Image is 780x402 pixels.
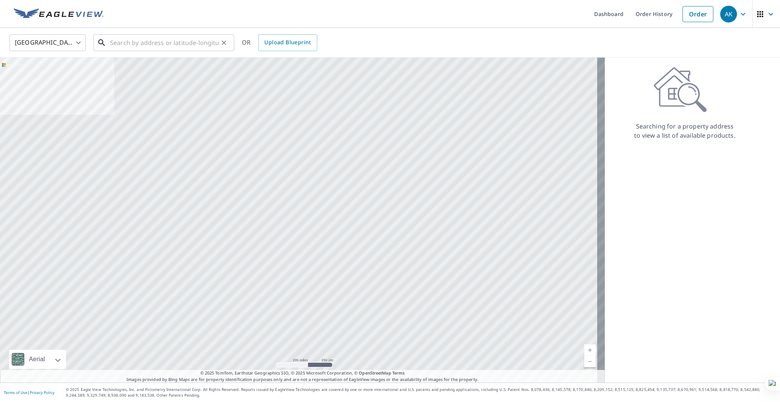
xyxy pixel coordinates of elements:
button: Clear [219,37,229,48]
a: Current Level 5, Zoom Out [584,356,596,367]
a: Order [682,6,713,22]
span: Upload Blueprint [264,38,311,47]
p: | [4,390,54,395]
div: Aerial [9,350,66,369]
div: [GEOGRAPHIC_DATA] [10,32,86,53]
p: © 2025 Eagle View Technologies, Inc. and Pictometry International Corp. All Rights Reserved. Repo... [66,387,776,398]
a: OpenStreetMap [359,370,391,376]
div: OR [242,34,317,51]
input: Search by address or latitude-longitude [110,32,219,53]
a: Privacy Policy [30,390,54,395]
div: AK [720,6,737,23]
a: Terms of Use [4,390,27,395]
span: © 2025 TomTom, Earthstar Geographics SIO, © 2025 Microsoft Corporation, © [200,370,405,376]
p: Searching for a property address to view a list of available products. [634,122,736,140]
a: Upload Blueprint [258,34,317,51]
img: EV Logo [14,8,104,20]
div: Aerial [27,350,47,369]
a: Current Level 5, Zoom In [584,344,596,356]
a: Terms [392,370,405,376]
